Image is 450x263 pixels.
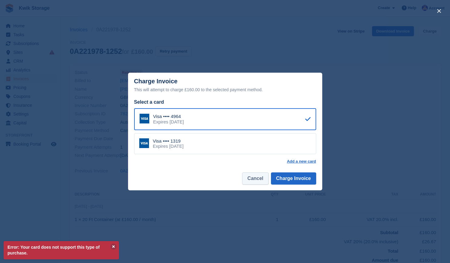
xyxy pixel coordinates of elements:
div: This will attempt to charge £160.00 to the selected payment method. [134,86,316,93]
button: Charge Invoice [271,172,316,185]
a: Add a new card [287,159,316,164]
div: Select a card [134,99,316,106]
div: Visa •••• 4964 [153,114,184,119]
div: Visa •••• 1319 [153,138,184,144]
img: Visa Logo [139,138,149,148]
div: Charge Invoice [134,78,316,93]
button: close [434,6,444,16]
div: Expires [DATE] [153,144,184,149]
div: Expires [DATE] [153,119,184,125]
button: Cancel [242,172,268,185]
p: Error: Your card does not support this type of purchase. [4,241,119,259]
img: Visa Logo [140,114,149,123]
